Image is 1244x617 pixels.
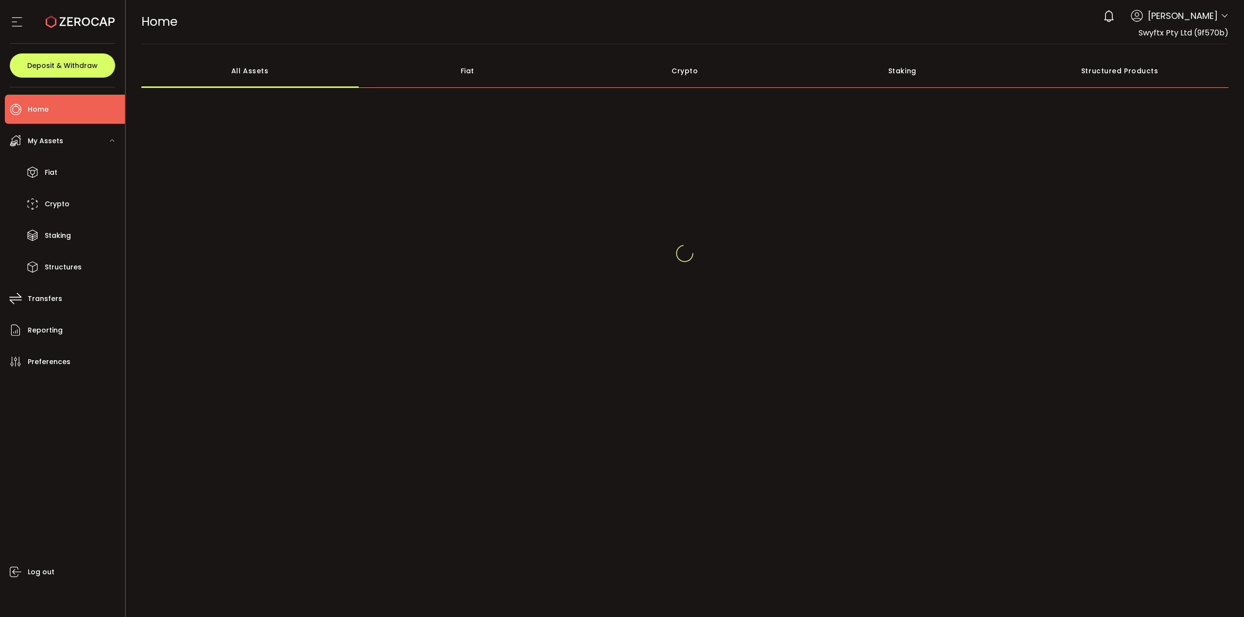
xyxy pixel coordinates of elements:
[794,54,1011,88] div: Staking
[28,134,63,148] span: My Assets
[141,13,177,30] span: Home
[45,229,71,243] span: Staking
[28,292,62,306] span: Transfers
[1139,27,1228,38] span: Swyftx Pty Ltd (9f570b)
[10,53,115,78] button: Deposit & Withdraw
[141,54,359,88] div: All Assets
[28,565,54,579] span: Log out
[27,62,98,69] span: Deposit & Withdraw
[45,166,57,180] span: Fiat
[28,355,70,369] span: Preferences
[576,54,794,88] div: Crypto
[45,260,82,274] span: Structures
[359,54,576,88] div: Fiat
[1011,54,1229,88] div: Structured Products
[28,323,63,337] span: Reporting
[28,102,49,117] span: Home
[45,197,69,211] span: Crypto
[1148,9,1218,22] span: [PERSON_NAME]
